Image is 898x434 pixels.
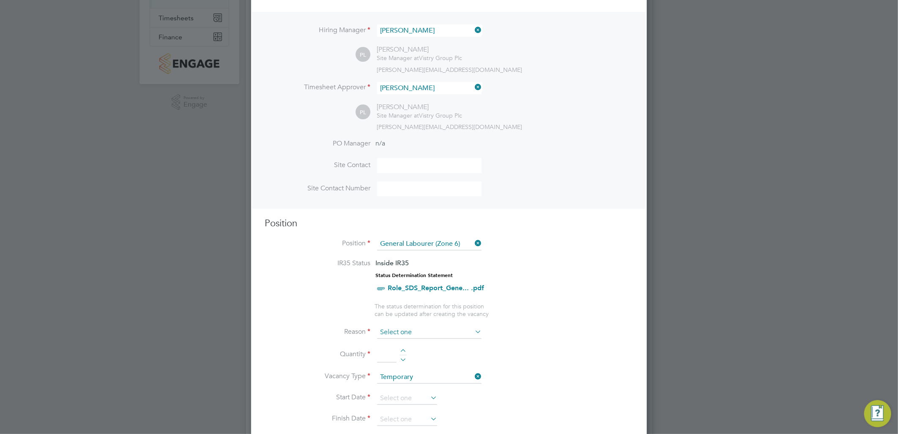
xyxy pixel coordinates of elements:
[265,139,370,148] label: PO Manager
[377,54,419,62] span: Site Manager at
[375,272,453,278] strong: Status Determination Statement
[265,327,370,336] label: Reason
[356,47,370,62] span: PL
[265,414,370,423] label: Finish Date
[377,112,462,119] div: Vistry Group Plc
[375,302,489,318] span: The status determination for this position can be updated after creating the vacancy
[377,103,462,112] div: [PERSON_NAME]
[377,413,437,426] input: Select one
[375,139,385,148] span: n/a
[377,66,522,74] span: [PERSON_NAME][EMAIL_ADDRESS][DOMAIN_NAME]
[265,372,370,381] label: Vacancy Type
[265,161,370,170] label: Site Contact
[864,400,891,427] button: Engage Resource Center
[377,45,462,54] div: [PERSON_NAME]
[265,239,370,248] label: Position
[377,54,462,62] div: Vistry Group Plc
[377,238,482,250] input: Search for...
[265,259,370,268] label: IR35 Status
[265,393,370,402] label: Start Date
[377,392,437,405] input: Select one
[265,26,370,35] label: Hiring Manager
[377,112,419,119] span: Site Manager at
[375,259,409,267] span: Inside IR35
[265,217,633,230] h3: Position
[377,371,482,384] input: Select one
[377,326,482,339] input: Select one
[377,25,482,37] input: Search for...
[377,123,522,131] span: [PERSON_NAME][EMAIL_ADDRESS][DOMAIN_NAME]
[388,284,484,292] a: Role_SDS_Report_Gene... .pdf
[377,82,482,94] input: Search for...
[265,83,370,92] label: Timesheet Approver
[265,184,370,193] label: Site Contact Number
[356,105,370,120] span: PL
[265,350,370,359] label: Quantity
